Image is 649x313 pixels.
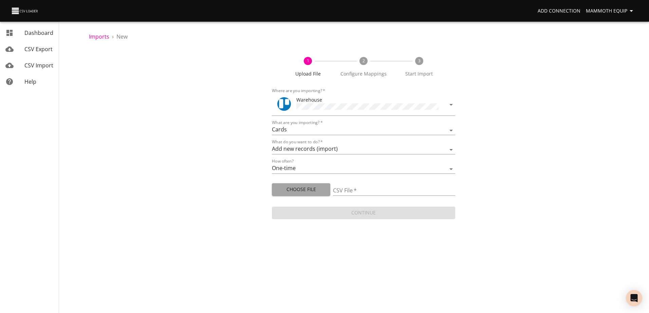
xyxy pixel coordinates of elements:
a: Add Connection [535,5,583,17]
img: CSV Loader [11,6,39,16]
span: Mammoth Equip [586,7,635,15]
label: Where are you importing? [272,89,325,93]
button: Mammoth Equip [583,5,638,17]
span: Configure Mappings [338,70,389,77]
li: › [112,33,114,41]
span: CSV Export [24,45,53,53]
label: How often? [272,159,294,163]
text: 1 [307,58,309,64]
a: Imports [89,33,109,40]
text: 3 [418,58,420,64]
span: Upload File [283,70,333,77]
div: ToolWarehouse [272,93,455,116]
span: Help [24,78,36,85]
label: What are you importing? [272,121,322,125]
span: Start Import [394,70,444,77]
span: Dashboard [24,29,53,37]
text: 2 [363,58,365,64]
div: Open Intercom Messenger [626,290,642,306]
span: CSV Import [24,62,53,69]
span: Warehouse [296,97,322,103]
span: Choose File [277,185,325,194]
img: Trello [277,97,291,111]
label: What do you want to do? [272,140,323,144]
span: Add Connection [538,7,580,15]
div: Tool [277,97,291,111]
button: Choose File [272,183,330,196]
span: New [116,33,128,40]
